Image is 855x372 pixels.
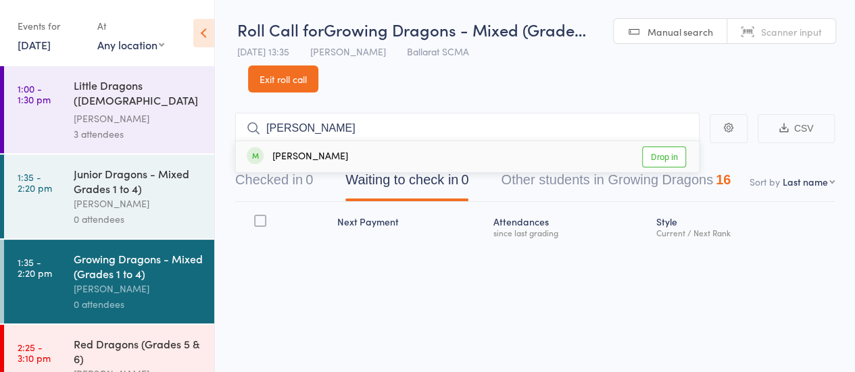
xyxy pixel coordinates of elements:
[74,78,203,111] div: Little Dragons ([DEMOGRAPHIC_DATA] Kindy & Prep)
[97,37,164,52] div: Any location
[74,281,203,296] div: [PERSON_NAME]
[74,196,203,211] div: [PERSON_NAME]
[783,175,828,188] div: Last name
[761,25,822,38] span: Scanner input
[4,66,214,153] a: 1:00 -1:30 pmLittle Dragons ([DEMOGRAPHIC_DATA] Kindy & Prep)[PERSON_NAME]3 attendees
[18,171,52,193] time: 1:35 - 2:20 pm
[247,149,348,165] div: [PERSON_NAME]
[487,208,651,244] div: Atten­dances
[97,15,164,37] div: At
[310,45,386,58] span: [PERSON_NAME]
[18,83,51,105] time: 1:00 - 1:30 pm
[74,111,203,126] div: [PERSON_NAME]
[758,114,835,143] button: CSV
[74,126,203,142] div: 3 attendees
[461,172,468,187] div: 0
[656,228,829,237] div: Current / Next Rank
[493,228,645,237] div: since last grading
[501,165,731,201] button: Other students in Growing Dragons16
[237,45,289,58] span: [DATE] 13:35
[235,165,313,201] button: Checked in0
[248,65,318,92] a: Exit roll call
[651,208,835,244] div: Style
[74,336,203,366] div: Red Dragons (Grades 5 & 6)
[407,45,469,58] span: Ballarat SCMA
[642,147,686,167] a: Drop in
[648,25,713,38] span: Manual search
[324,18,586,41] span: Growing Dragons - Mixed (Grade…
[716,172,731,187] div: 16
[18,257,52,278] time: 1:35 - 2:20 pm
[331,208,487,244] div: Next Payment
[4,155,214,238] a: 1:35 -2:20 pmJunior Dragons - Mixed Grades 1 to 4)[PERSON_NAME]0 attendees
[18,37,51,52] a: [DATE]
[237,18,324,41] span: Roll Call for
[74,251,203,281] div: Growing Dragons - Mixed (Grades 1 to 4)
[306,172,313,187] div: 0
[18,15,84,37] div: Events for
[18,342,51,363] time: 2:25 - 3:10 pm
[74,166,203,196] div: Junior Dragons - Mixed Grades 1 to 4)
[4,240,214,323] a: 1:35 -2:20 pmGrowing Dragons - Mixed (Grades 1 to 4)[PERSON_NAME]0 attendees
[74,211,203,227] div: 0 attendees
[235,113,700,144] input: Search by name
[74,296,203,312] div: 0 attendees
[345,165,468,201] button: Waiting to check in0
[750,175,780,188] label: Sort by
